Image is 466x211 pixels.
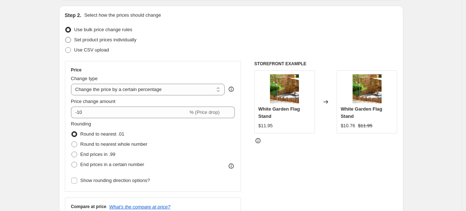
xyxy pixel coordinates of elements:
span: Price change amount [71,99,116,104]
span: Set product prices individually [74,37,137,42]
span: End prices in .99 [80,152,116,157]
div: $10.76 [341,122,355,129]
div: help [228,86,235,93]
span: % (Price drop) [190,109,220,115]
span: Round to nearest whole number [80,141,147,147]
p: Select how the prices should change [84,12,161,19]
span: Round to nearest .01 [80,131,124,137]
strike: $11.95 [358,122,373,129]
span: Use CSV upload [74,47,109,53]
span: Rounding [71,121,91,127]
span: White Garden Flag Stand [258,106,300,119]
input: -15 [71,107,188,118]
span: Use bulk price change rules [74,27,132,32]
h3: Price [71,67,82,73]
img: 3909_834f32d5-612f-4ea1-bcb2-0ce28518028b_80x.jpg [270,74,299,103]
img: 3909_834f32d5-612f-4ea1-bcb2-0ce28518028b_80x.jpg [353,74,382,103]
span: Show rounding direction options? [80,178,150,183]
h3: Compare at price [71,204,107,210]
div: $11.95 [258,122,273,129]
h2: Step 2. [65,12,82,19]
button: What's the compare at price? [109,204,171,210]
span: End prices in a certain number [80,162,144,167]
h6: STOREFRONT EXAMPLE [254,61,398,67]
span: Change type [71,76,98,81]
span: White Garden Flag Stand [341,106,382,119]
